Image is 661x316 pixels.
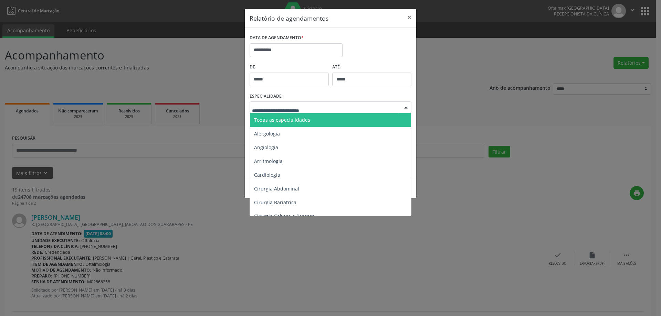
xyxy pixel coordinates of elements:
[254,199,296,206] span: Cirurgia Bariatrica
[402,9,416,26] button: Close
[250,62,329,73] label: De
[254,130,280,137] span: Alergologia
[250,33,304,43] label: DATA DE AGENDAMENTO
[332,62,411,73] label: ATÉ
[254,185,299,192] span: Cirurgia Abdominal
[254,213,315,219] span: Cirurgia Cabeça e Pescoço
[254,144,278,151] span: Angiologia
[250,14,328,23] h5: Relatório de agendamentos
[254,117,310,123] span: Todas as especialidades
[250,91,282,102] label: ESPECIALIDADE
[254,158,283,164] span: Arritmologia
[254,172,280,178] span: Cardiologia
